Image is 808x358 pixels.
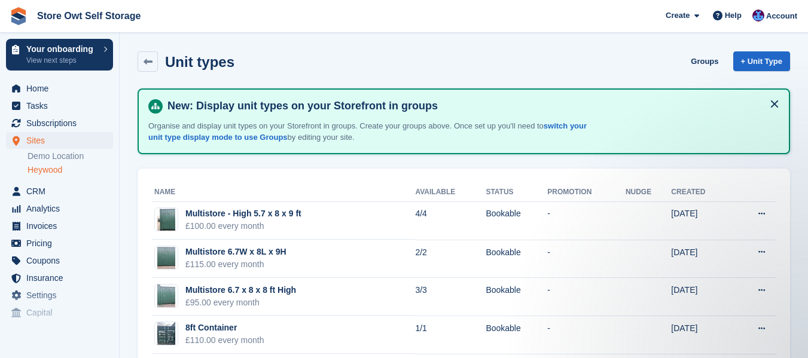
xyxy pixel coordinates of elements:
td: Bookable [486,201,547,240]
div: 8ft Container [185,322,264,334]
th: Name [152,183,415,202]
a: Store Owt Self Storage [32,6,145,26]
td: - [547,240,626,278]
div: Multistore 6.7W x 8L x 9H [185,246,286,258]
img: m5.jpg [157,246,175,270]
th: Available [415,183,486,202]
span: Invoices [26,218,98,234]
a: menu [6,252,113,269]
span: Analytics [26,200,98,217]
td: 2/2 [415,240,486,278]
span: Create [666,10,690,22]
img: Andrew Omeltschenko [752,10,764,22]
a: menu [6,304,113,321]
span: Pricing [26,235,98,252]
span: Help [725,10,742,22]
div: £110.00 every month [185,334,264,347]
a: menu [6,235,113,252]
a: Heywood [28,164,113,176]
div: Multistore 6.7 x 8 x 8 ft High [185,284,296,296]
td: 4/4 [415,201,486,240]
td: - [547,201,626,240]
th: Created [671,183,731,202]
a: menu [6,270,113,286]
a: menu [6,115,113,131]
span: Sites [26,132,98,149]
td: 1/1 [415,316,486,354]
th: Promotion [547,183,626,202]
div: Multistore - High 5.7 x 8 x 9 ft [185,207,301,220]
div: £95.00 every month [185,296,296,309]
span: CRM [26,183,98,200]
a: Your onboarding View next steps [6,39,113,71]
div: £115.00 every month [185,258,286,271]
img: Multistore%206.7%20x%208%20x%208.jpg [157,284,175,308]
td: - [547,316,626,354]
td: [DATE] [671,240,731,278]
a: menu [6,200,113,217]
span: Tasks [26,97,98,114]
td: Bookable [486,316,547,354]
p: View next steps [26,55,97,66]
span: Coupons [26,252,98,269]
span: Home [26,80,98,97]
span: Account [766,10,797,22]
p: Organise and display unit types on your Storefront in groups. Create your groups above. Once set ... [148,120,597,143]
a: menu [6,218,113,234]
td: Bookable [486,278,547,316]
h4: New: Display unit types on your Storefront in groups [163,99,779,113]
img: stora-icon-8386f47178a22dfd0bd8f6a31ec36ba5ce8667c1dd55bd0f319d3a0aa187defe.svg [10,7,28,25]
span: Insurance [26,270,98,286]
td: - [547,278,626,316]
td: [DATE] [671,316,731,354]
th: Nudge [626,183,671,202]
a: Demo Location [28,151,113,162]
span: Subscriptions [26,115,98,131]
span: Capital [26,304,98,321]
a: Groups [686,51,723,71]
img: Multistore%207%20x%208.jpg [157,207,175,231]
td: [DATE] [671,278,731,316]
p: Your onboarding [26,45,97,53]
a: menu [6,287,113,304]
a: menu [6,80,113,97]
a: + Unit Type [733,51,790,71]
h2: Unit types [165,54,234,70]
span: Settings [26,287,98,304]
a: menu [6,132,113,149]
img: 8%20x%207%20x%206ft%20container.jpg [157,322,175,345]
a: menu [6,97,113,114]
th: Status [486,183,547,202]
td: Bookable [486,240,547,278]
td: 3/3 [415,278,486,316]
div: £100.00 every month [185,220,301,232]
a: menu [6,183,113,200]
td: [DATE] [671,201,731,240]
